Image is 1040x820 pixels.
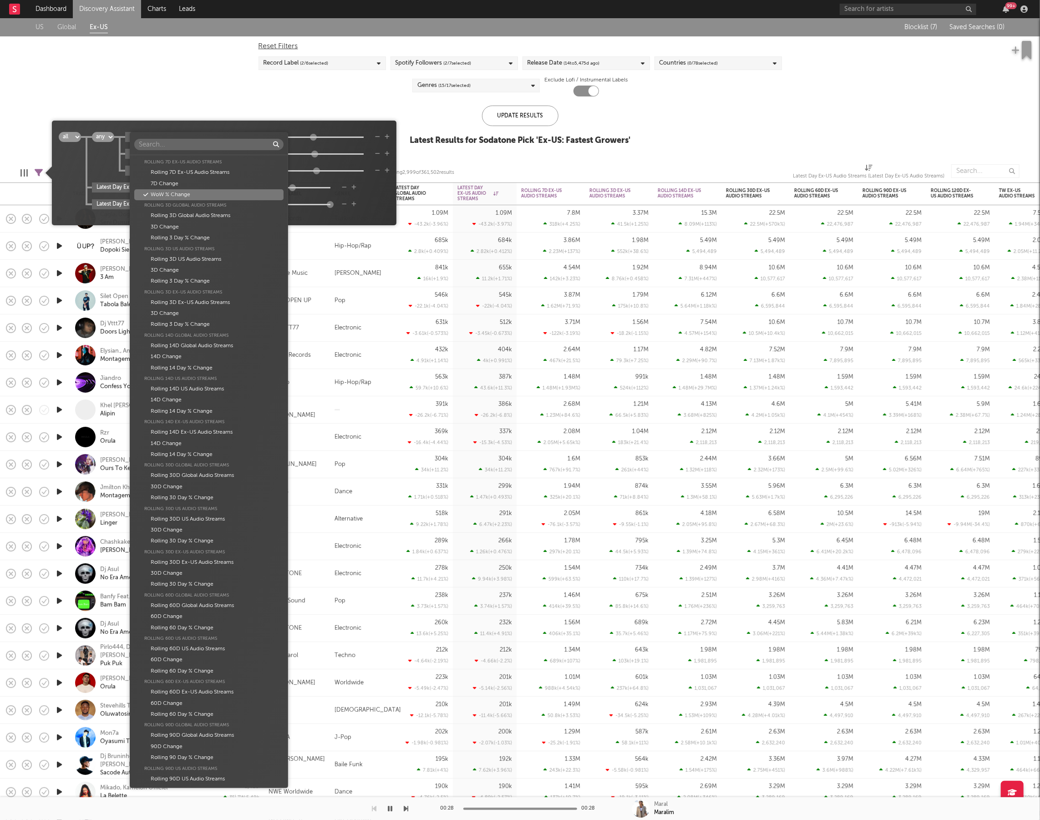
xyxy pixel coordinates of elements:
div: Rolling 60D Ex-US Audio Streams [134,687,284,698]
div: Rolling 14D Ex-US Audio Streams [134,417,284,427]
div: Rolling 30 Day % Change [134,536,284,547]
div: Rolling 14D Global Audio Streams [134,340,284,351]
div: Rolling 14D US Audio Streams [134,384,284,395]
div: Rolling 3 Day % Change [134,319,284,330]
div: 30D Change [134,481,284,492]
div: Rolling 3D Global Audio Streams [134,210,284,221]
div: Rolling 30 Day % Change [134,492,284,503]
div: Rolling 14D Global Audio Streams [134,330,284,340]
div: Rolling 90D Global Audio Streams [134,720,284,730]
div: Rolling 14D US Audio Streams [134,374,284,384]
div: Rolling 14 Day % Change [134,406,284,417]
div: Rolling 60 Day % Change [134,709,284,720]
div: Rolling 14 Day % Change [134,449,284,460]
div: Rolling 3D US Audio Streams [134,244,284,254]
div: Rolling 3D Global Audio Streams [134,200,284,210]
div: Rolling 3D Ex-US Audio Streams [134,297,284,308]
div: Rolling 7D Ex-US Audio Streams [134,167,284,178]
div: 60D Change [134,611,284,622]
div: 14D Change [134,395,284,405]
div: Rolling 7D Ex-US Audio Streams [134,157,284,167]
div: 7D Change [134,178,284,189]
div: Rolling 30 Day % Change [134,579,284,590]
div: Rolling 60D Ex-US Audio Streams [134,677,284,687]
div: Rolling 60D Global Audio Streams [134,590,284,600]
div: Rolling 3 Day % Change [134,233,284,243]
div: 60D Change [134,698,284,709]
div: Rolling 3D Ex-US Audio Streams [134,287,284,297]
div: Rolling 3 Day % Change [134,276,284,287]
div: Rolling 60 Day % Change [134,666,284,677]
div: Rolling 60D Global Audio Streams [134,600,284,611]
div: Rolling 30D Ex-US Audio Streams [134,557,284,568]
div: Rolling 30D Ex-US Audio Streams [134,547,284,557]
input: Search... [134,139,284,150]
div: 3D Change [134,222,284,233]
div: 30D Change [134,568,284,579]
div: Rolling 90D US Audio Streams [134,774,284,785]
div: 14D Change [134,351,284,362]
div: Rolling 30D Global Audio Streams [134,470,284,481]
div: Rolling 60D US Audio Streams [134,633,284,643]
div: 3D Change [134,265,284,276]
div: Rolling 30D US Audio Streams [134,504,284,514]
div: 3D Change [134,308,284,319]
div: 14D Change [134,438,284,449]
div: 60D Change [134,654,284,665]
div: Rolling 14D Ex-US Audio Streams [134,427,284,438]
div: Rolling 90D US Audio Streams [134,764,284,774]
div: Rolling 14 Day % Change [134,363,284,374]
div: 90D Change [134,741,284,752]
div: Rolling 90 Day % Change [134,752,284,763]
div: Rolling 30D Global Audio Streams [134,460,284,470]
div: Rolling 30D US Audio Streams [134,514,284,525]
div: WoW % Change [134,189,284,200]
div: Rolling 90D Global Audio Streams [134,730,284,741]
div: Rolling 3D US Audio Streams [134,254,284,265]
div: Rolling 60D US Audio Streams [134,643,284,654]
div: Rolling 60 Day % Change [134,623,284,633]
div: 30D Change [134,525,284,536]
